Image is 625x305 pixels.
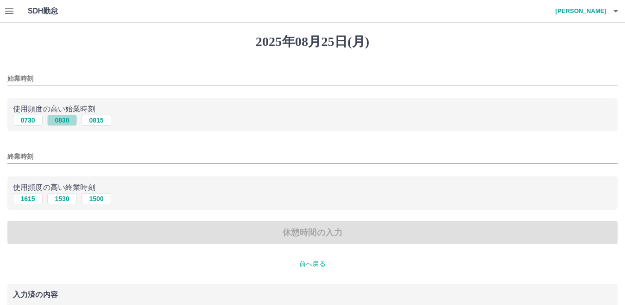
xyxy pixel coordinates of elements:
[13,193,43,204] button: 1615
[7,34,618,50] h1: 2025年08月25日(月)
[82,115,111,126] button: 0815
[7,259,618,269] p: 前へ戻る
[47,193,77,204] button: 1530
[13,115,43,126] button: 0730
[13,291,612,299] p: 入力済の内容
[47,115,77,126] button: 0830
[13,182,612,193] p: 使用頻度の高い終業時刻
[13,104,612,115] p: 使用頻度の高い始業時刻
[82,193,111,204] button: 1500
